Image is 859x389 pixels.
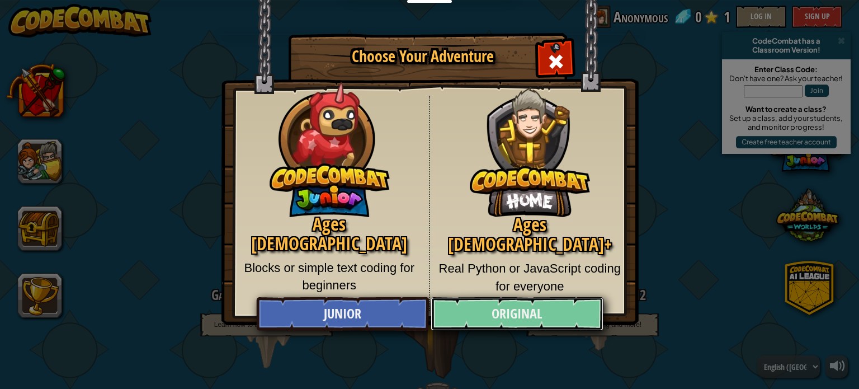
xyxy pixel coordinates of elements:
[308,48,537,65] h1: Choose Your Adventure
[238,259,421,294] p: Blocks or simple text coding for beginners
[438,215,622,254] h2: Ages [DEMOGRAPHIC_DATA]+
[470,70,590,217] img: CodeCombat Original hero character
[238,214,421,254] h2: Ages [DEMOGRAPHIC_DATA]
[270,74,390,217] img: CodeCombat Junior hero character
[431,297,603,331] a: Original
[538,43,573,78] div: Close modal
[256,297,428,331] a: Junior
[438,260,622,295] p: Real Python or JavaScript coding for everyone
